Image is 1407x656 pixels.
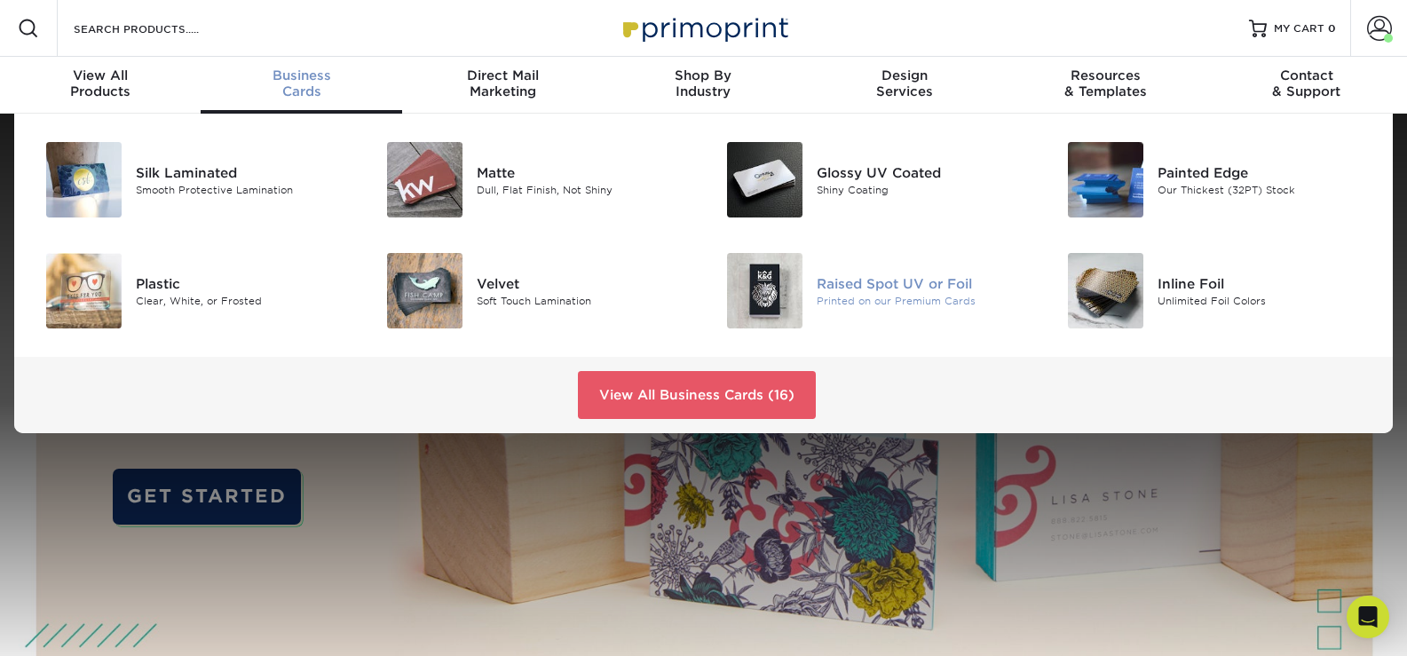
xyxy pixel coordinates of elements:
a: DesignServices [804,57,1005,114]
a: Painted Edge Business Cards Painted Edge Our Thickest (32PT) Stock [1057,135,1371,225]
a: Silk Laminated Business Cards Silk Laminated Smooth Protective Lamination [36,135,350,225]
img: Raised Spot UV or Foil Business Cards [727,253,802,328]
a: Direct MailMarketing [402,57,603,114]
div: Marketing [402,67,603,99]
div: Printed on our Premium Cards [817,293,1031,308]
span: Shop By [603,67,803,83]
div: Cards [201,67,401,99]
div: Glossy UV Coated [817,162,1031,182]
div: Raised Spot UV or Foil [817,273,1031,293]
a: View All Business Cards (16) [578,371,816,419]
div: & Templates [1005,67,1205,99]
a: Resources& Templates [1005,57,1205,114]
div: Plastic [136,273,350,293]
a: Velvet Business Cards Velvet Soft Touch Lamination [376,246,691,336]
img: Painted Edge Business Cards [1068,142,1143,217]
div: Our Thickest (32PT) Stock [1158,182,1371,197]
a: Inline Foil Business Cards Inline Foil Unlimited Foil Colors [1057,246,1371,336]
span: MY CART [1274,21,1324,36]
img: Velvet Business Cards [387,253,462,328]
a: BusinessCards [201,57,401,114]
div: Inline Foil [1158,273,1371,293]
a: Contact& Support [1206,57,1407,114]
div: & Support [1206,67,1407,99]
div: Unlimited Foil Colors [1158,293,1371,308]
img: Silk Laminated Business Cards [46,142,122,217]
div: Services [804,67,1005,99]
div: Soft Touch Lamination [477,293,691,308]
a: Plastic Business Cards Plastic Clear, White, or Frosted [36,246,350,336]
img: Primoprint [615,9,793,47]
a: Raised Spot UV or Foil Business Cards Raised Spot UV or Foil Printed on our Premium Cards [717,246,1032,336]
img: Inline Foil Business Cards [1068,253,1143,328]
a: Shop ByIndustry [603,57,803,114]
div: Shiny Coating [817,182,1031,197]
input: SEARCH PRODUCTS..... [72,18,245,39]
span: Business [201,67,401,83]
span: Contact [1206,67,1407,83]
div: Clear, White, or Frosted [136,293,350,308]
img: Plastic Business Cards [46,253,122,328]
div: Smooth Protective Lamination [136,182,350,197]
div: Velvet [477,273,691,293]
span: Direct Mail [402,67,603,83]
img: Matte Business Cards [387,142,462,217]
img: Glossy UV Coated Business Cards [727,142,802,217]
a: Matte Business Cards Matte Dull, Flat Finish, Not Shiny [376,135,691,225]
span: 0 [1328,22,1336,35]
div: Open Intercom Messenger [1347,596,1389,638]
span: Design [804,67,1005,83]
div: Industry [603,67,803,99]
div: Silk Laminated [136,162,350,182]
span: Resources [1005,67,1205,83]
div: Dull, Flat Finish, Not Shiny [477,182,691,197]
div: Painted Edge [1158,162,1371,182]
a: Glossy UV Coated Business Cards Glossy UV Coated Shiny Coating [717,135,1032,225]
div: Matte [477,162,691,182]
